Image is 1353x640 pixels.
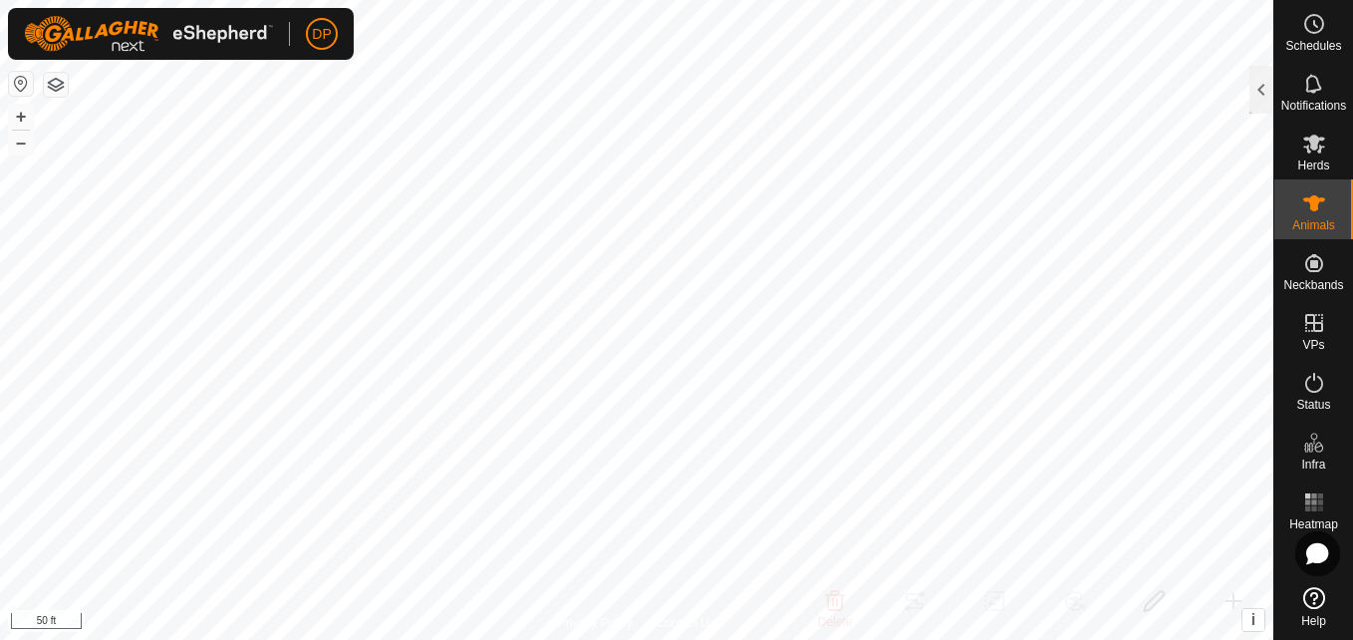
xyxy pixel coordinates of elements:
span: Infra [1301,459,1325,471]
a: Privacy Policy [558,614,633,632]
button: Reset Map [9,72,33,96]
span: Help [1301,615,1326,627]
button: i [1242,609,1264,631]
a: Contact Us [657,614,715,632]
button: + [9,105,33,129]
span: Neckbands [1283,279,1343,291]
span: Notifications [1281,100,1346,112]
span: Status [1296,399,1330,411]
span: i [1251,611,1255,628]
span: VPs [1302,339,1324,351]
span: Animals [1292,219,1335,231]
span: DP [312,24,331,45]
button: – [9,131,33,155]
span: Heatmap [1289,518,1338,530]
button: Map Layers [44,73,68,97]
a: Help [1274,579,1353,635]
img: Gallagher Logo [24,16,273,52]
span: Herds [1297,160,1329,171]
span: Schedules [1285,40,1341,52]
